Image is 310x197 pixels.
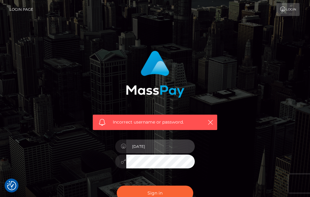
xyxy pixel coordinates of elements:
img: MassPay Login [126,51,184,98]
span: Incorrect username or password. [113,119,200,125]
input: Username... [126,140,195,153]
button: Consent Preferences [7,181,16,190]
a: Login [276,3,300,16]
img: Revisit consent button [7,181,16,190]
a: Login Page [10,3,33,16]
